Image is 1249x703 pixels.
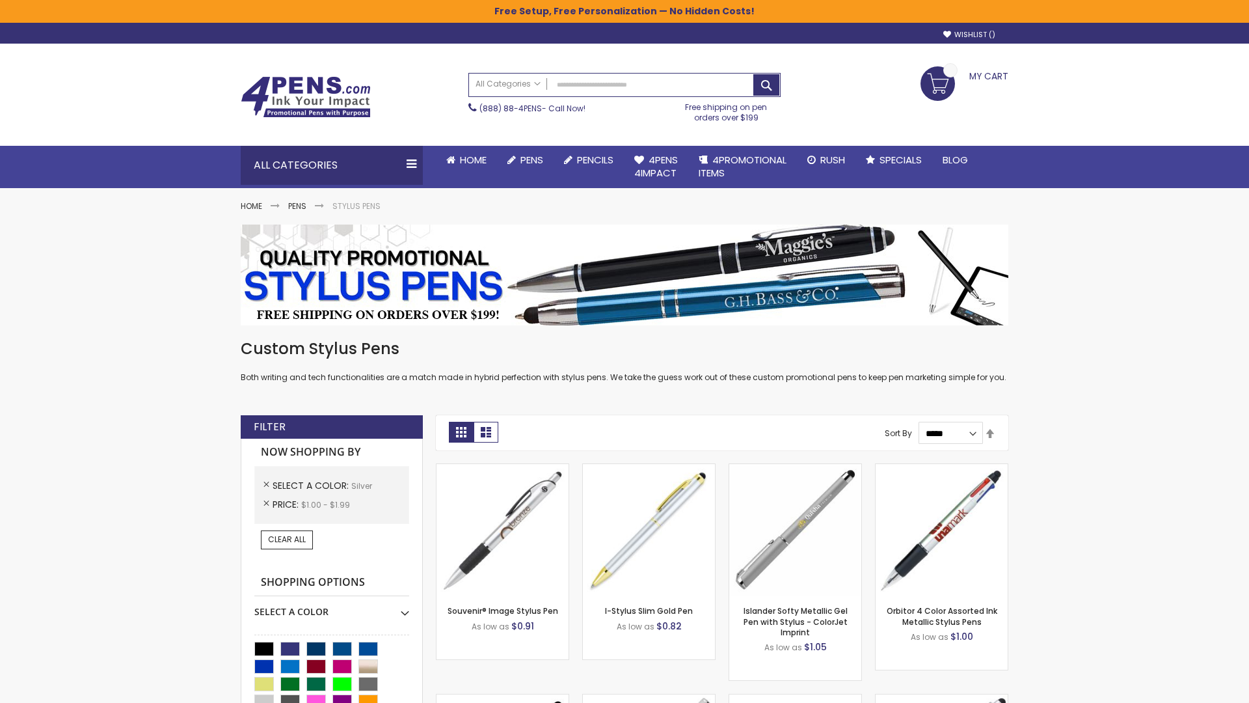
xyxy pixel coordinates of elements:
[436,464,569,596] img: Souvenir® Image Stylus Pen-Silver
[460,153,487,167] span: Home
[729,463,861,475] a: Islander Softy Metallic Gel Pen with Stylus - ColorJet Imprint-Silver
[804,641,827,654] span: $1.05
[273,479,351,492] span: Select A Color
[943,153,968,167] span: Blog
[448,605,558,616] a: Souvenir® Image Stylus Pen
[261,531,313,549] a: Clear All
[943,30,995,40] a: Wishlist
[268,534,306,545] span: Clear All
[351,480,372,491] span: Silver
[764,642,802,653] span: As low as
[436,146,497,174] a: Home
[241,338,1008,359] h1: Custom Stylus Pens
[634,153,678,180] span: 4Pens 4impact
[479,103,542,114] a: (888) 88-4PENS
[605,605,693,616] a: I-Stylus Slim Gold Pen
[577,153,613,167] span: Pencils
[688,146,797,188] a: 4PROMOTIONALITEMS
[254,439,409,466] strong: Now Shopping by
[583,463,715,475] a: I-Stylus-Slim-Gold-Silver
[476,79,541,89] span: All Categories
[876,464,1008,596] img: Orbitor 4 Color Assorted Ink Metallic Stylus Pens-Silver
[273,498,301,511] span: Price
[950,630,973,643] span: $1.00
[497,146,554,174] a: Pens
[449,422,474,443] strong: Grid
[241,200,262,212] a: Home
[241,338,1008,383] div: Both writing and tech functionalities are a match made in hybrid perfection with stylus pens. We ...
[617,621,654,632] span: As low as
[520,153,543,167] span: Pens
[554,146,624,174] a: Pencils
[885,428,912,439] label: Sort By
[932,146,978,174] a: Blog
[254,569,409,597] strong: Shopping Options
[288,200,306,212] a: Pens
[744,605,848,637] a: Islander Softy Metallic Gel Pen with Stylus - ColorJet Imprint
[301,499,350,510] span: $1.00 - $1.99
[820,153,845,167] span: Rush
[876,463,1008,475] a: Orbitor 4 Color Assorted Ink Metallic Stylus Pens-Silver
[583,464,715,596] img: I-Stylus-Slim-Gold-Silver
[472,621,509,632] span: As low as
[254,420,286,434] strong: Filter
[241,146,423,185] div: All Categories
[511,620,534,633] span: $0.91
[469,74,547,95] a: All Categories
[479,103,585,114] span: - Call Now!
[254,596,409,618] div: Select A Color
[887,605,997,627] a: Orbitor 4 Color Assorted Ink Metallic Stylus Pens
[855,146,932,174] a: Specials
[624,146,688,188] a: 4Pens4impact
[797,146,855,174] a: Rush
[672,97,781,123] div: Free shipping on pen orders over $199
[911,631,948,642] span: As low as
[241,225,1008,325] img: Stylus Pens
[332,200,381,212] strong: Stylus Pens
[729,464,861,596] img: Islander Softy Metallic Gel Pen with Stylus - ColorJet Imprint-Silver
[241,76,371,118] img: 4Pens Custom Pens and Promotional Products
[436,463,569,475] a: Souvenir® Image Stylus Pen-Silver
[880,153,922,167] span: Specials
[699,153,786,180] span: 4PROMOTIONAL ITEMS
[656,620,682,633] span: $0.82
